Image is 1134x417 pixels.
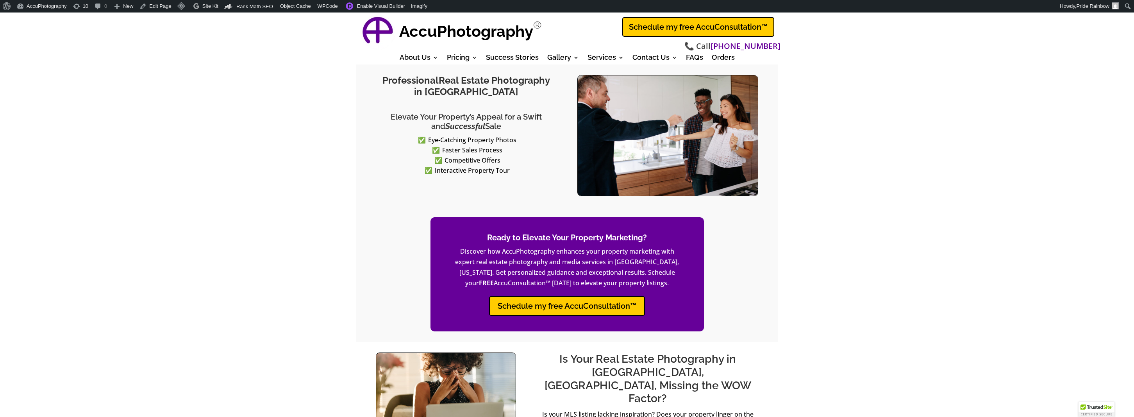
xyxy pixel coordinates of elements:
[454,246,680,289] p: Discover how AccuPhotography enhances your property marketing with expert real estate photography...
[479,279,494,287] strong: FREE
[414,86,518,97] span: in [GEOGRAPHIC_DATA]
[454,233,680,246] h2: Ready to Elevate Your Property Marketing?
[1076,3,1109,9] span: Pride Rainbow
[439,75,550,86] span: Real Estate Photography
[202,3,218,9] span: Site Kit
[712,55,735,63] a: Orders
[588,55,624,63] a: Services
[684,41,780,52] span: 📞 Call
[686,55,703,63] a: FAQs
[578,75,758,196] img: Professional-Real-Estate-Photography-Dallas-Fort-Worth-Realtor-Keys-Buyer
[1112,2,1119,9] img: Avatar of pride rainbow
[376,112,557,135] h2: Elevate Your Property’s Appeal for a Swift and Sale
[376,75,557,102] h1: Professional
[382,135,557,145] li: Eye-Catching Property Photos
[547,55,579,63] a: Gallery
[632,55,677,63] a: Contact Us
[711,41,780,52] a: [PHONE_NUMBER]
[445,122,485,131] em: Successful
[545,353,751,405] span: Is Your Real Estate Photography in [GEOGRAPHIC_DATA], [GEOGRAPHIC_DATA], Missing the WOW Factor?
[382,155,557,165] li: Competitive Offers
[1105,386,1134,417] iframe: Widget - Botsonic
[382,145,557,155] li: Faster Sales Process
[486,55,539,63] a: Success Stories
[382,165,557,175] li: Interactive Property Tour
[622,17,774,37] a: Schedule my free AccuConsultation™
[399,22,533,40] strong: AccuPhotography
[447,55,477,63] a: Pricing
[400,55,438,63] a: About Us
[533,19,542,31] sup: Registered Trademark
[489,296,645,316] a: Schedule my free AccuConsultation™
[360,14,395,50] img: AccuPhotography
[360,14,395,50] a: AccuPhotography Logo - Professional Real Estate Photography and Media Services in Dallas, Texas
[1079,402,1114,417] div: TrustedSite Certified
[236,4,273,9] span: Rank Math SEO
